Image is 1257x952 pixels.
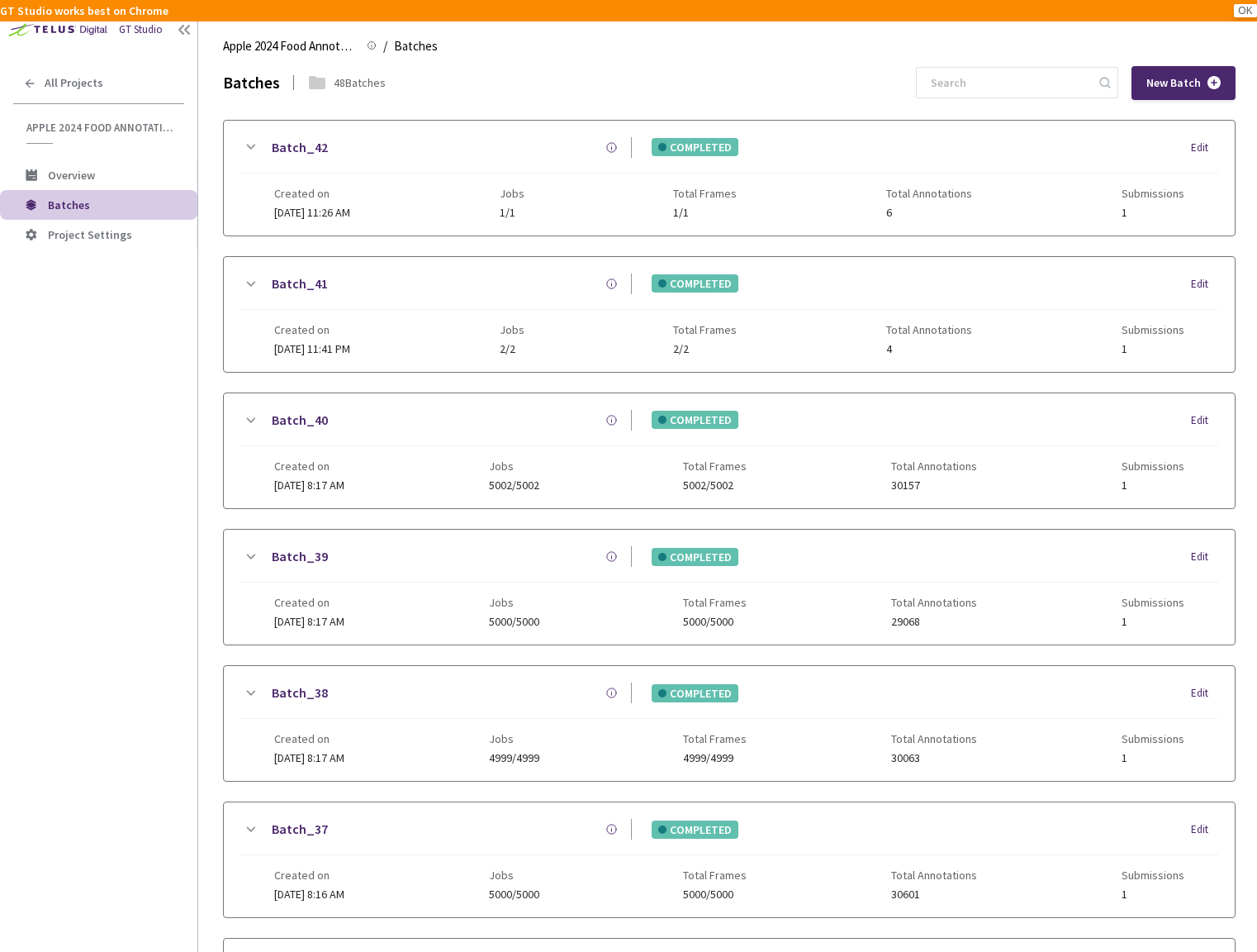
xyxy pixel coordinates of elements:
div: COMPLETED [652,274,738,293]
span: [DATE] 8:17 AM [274,614,344,629]
span: [DATE] 11:26 AM [274,205,350,220]
span: 4 [886,343,972,355]
span: Total Frames [683,869,747,882]
span: Total Frames [683,732,747,745]
span: Jobs [500,323,524,336]
span: 1 [1122,616,1184,628]
div: Batch_41COMPLETEDEditCreated on[DATE] 11:41 PMJobs2/2Total Frames2/2Total Annotations4Submissions1 [224,257,1235,372]
span: Total Annotations [886,187,972,200]
a: Batch_42 [272,137,328,158]
span: Jobs [489,869,539,882]
span: Submissions [1122,323,1184,336]
input: Search [921,68,1097,98]
span: Apple 2024 Food Annotation Correction [223,36,357,56]
span: 5000/5000 [489,616,539,628]
span: 5000/5000 [489,888,539,901]
span: 1 [1122,752,1184,764]
span: 1/1 [673,207,737,219]
span: Batches [48,198,90,212]
div: Edit [1191,685,1218,702]
span: Created on [274,732,344,745]
div: Batch_37COMPLETEDEditCreated on[DATE] 8:16 AMJobs5000/5000Total Frames5000/5000Total Annotations3... [224,802,1235,917]
span: 4999/4999 [683,752,747,764]
span: New Batch [1146,76,1201,90]
span: 6 [886,207,972,219]
div: 48 Batches [334,74,386,92]
span: Created on [274,596,344,609]
span: Created on [274,869,344,882]
span: [DATE] 8:16 AM [274,887,344,902]
span: 30157 [891,479,977,492]
span: 1 [1122,888,1184,901]
div: Edit [1191,140,1218,156]
span: [DATE] 8:17 AM [274,478,344,493]
span: 5002/5002 [489,479,539,492]
span: Total Annotations [891,732,977,745]
span: Project Settings [48,227,132,242]
span: 5000/5000 [683,616,747,628]
span: Batches [394,36,438,56]
div: COMPLETED [652,684,738,702]
span: Jobs [489,732,539,745]
div: Edit [1191,549,1218,565]
button: OK [1234,4,1257,17]
div: Batch_39COMPLETEDEditCreated on[DATE] 8:17 AMJobs5000/5000Total Frames5000/5000Total Annotations2... [224,530,1235,645]
span: All Projects [45,76,103,90]
div: Batch_40COMPLETEDEditCreated on[DATE] 8:17 AMJobs5002/5002Total Frames5002/5002Total Annotations3... [224,393,1235,508]
span: Total Frames [683,459,747,473]
span: 30601 [891,888,977,901]
li: / [383,36,387,56]
span: Submissions [1122,732,1184,745]
span: Total Frames [673,323,737,336]
div: Edit [1191,821,1218,838]
span: Jobs [489,596,539,609]
span: Created on [274,323,350,336]
span: Created on [274,459,344,473]
span: Submissions [1122,187,1184,200]
span: 29068 [891,616,977,628]
span: [DATE] 8:17 AM [274,750,344,765]
div: COMPLETED [652,138,738,156]
span: Overview [48,168,95,183]
div: COMPLETED [652,548,738,566]
div: GT Studio [119,21,163,38]
span: 1 [1122,479,1184,492]
span: Total Annotations [886,323,972,336]
span: 4999/4999 [489,752,539,764]
a: Batch_37 [272,819,328,840]
div: Batch_38COMPLETEDEditCreated on[DATE] 8:17 AMJobs4999/4999Total Frames4999/4999Total Annotations3... [224,666,1235,781]
span: Jobs [489,459,539,473]
span: Submissions [1122,869,1184,882]
span: 30063 [891,752,977,764]
div: COMPLETED [652,821,738,839]
div: COMPLETED [652,411,738,429]
div: Batches [223,69,280,95]
div: Edit [1191,412,1218,429]
span: Total Annotations [891,869,977,882]
span: Created on [274,187,350,200]
span: Total Frames [673,187,737,200]
span: Submissions [1122,596,1184,609]
a: Batch_40 [272,410,328,431]
a: Batch_39 [272,546,328,567]
span: Apple 2024 Food Annotation Correction [26,121,174,135]
span: Total Annotations [891,459,977,473]
a: Batch_41 [272,274,328,294]
div: Edit [1191,276,1218,293]
span: Total Annotations [891,596,977,609]
span: [DATE] 11:41 PM [274,341,350,356]
span: 1 [1122,207,1184,219]
span: 5002/5002 [683,479,747,492]
span: 2/2 [673,343,737,355]
span: Total Frames [683,596,747,609]
span: 1 [1122,343,1184,355]
a: Batch_38 [272,683,328,703]
span: 5000/5000 [683,888,747,901]
span: 2/2 [500,343,524,355]
span: Submissions [1122,459,1184,473]
div: Batch_42COMPLETEDEditCreated on[DATE] 11:26 AMJobs1/1Total Frames1/1Total Annotations6Submissions1 [224,121,1235,236]
span: Jobs [500,187,524,200]
span: 1/1 [500,207,524,219]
